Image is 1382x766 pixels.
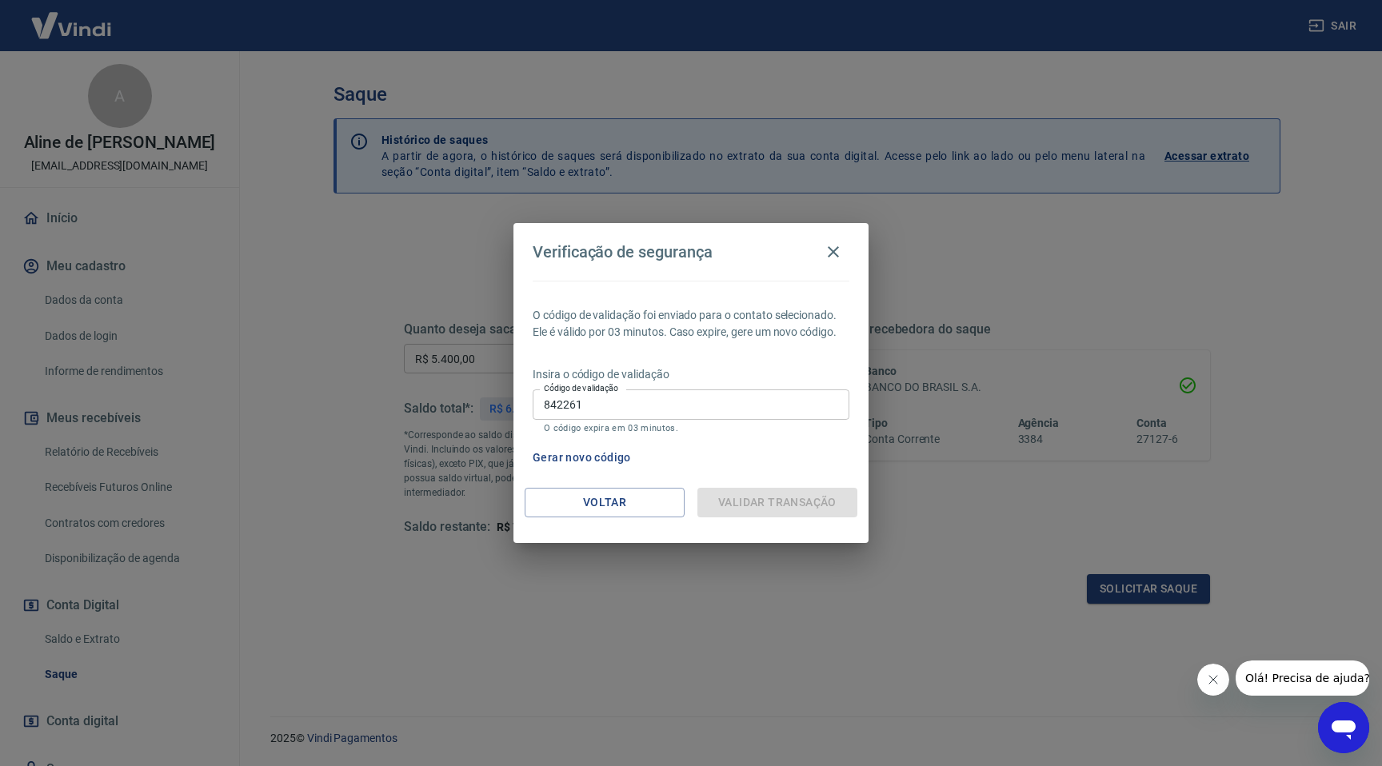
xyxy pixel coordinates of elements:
label: Código de validação [544,382,618,394]
button: Voltar [525,488,685,517]
h4: Verificação de segurança [533,242,713,261]
button: Gerar novo código [526,443,637,473]
span: Olá! Precisa de ajuda? [10,11,134,24]
iframe: Mensagem da empresa [1236,660,1369,696]
p: O código expira em 03 minutos. [544,423,838,433]
iframe: Fechar mensagem [1197,664,1229,696]
iframe: Botão para abrir a janela de mensagens [1318,702,1369,753]
p: Insira o código de validação [533,366,849,383]
p: O código de validação foi enviado para o contato selecionado. Ele é válido por 03 minutos. Caso e... [533,307,849,341]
